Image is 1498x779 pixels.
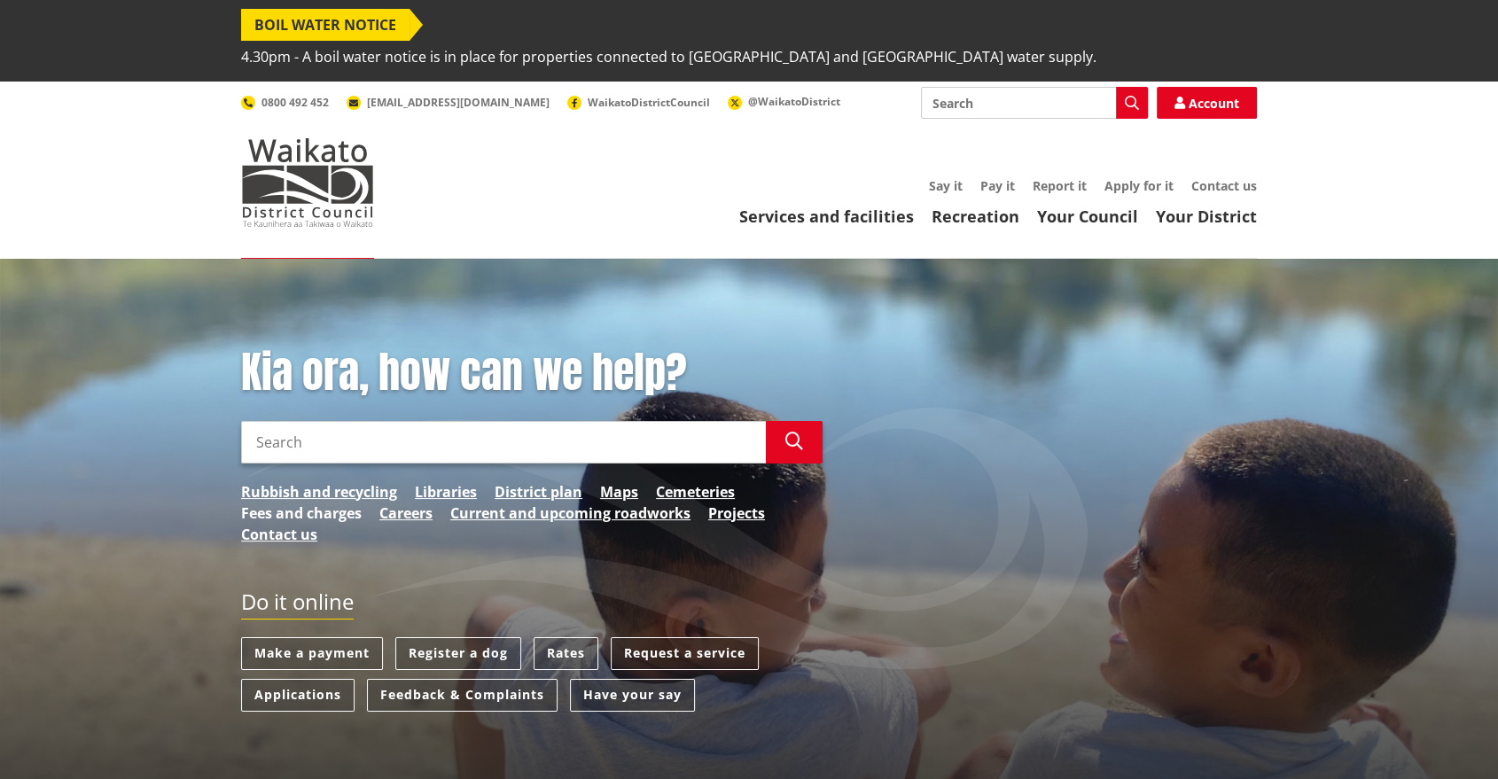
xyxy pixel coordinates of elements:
a: Register a dog [395,637,521,670]
a: Pay it [980,177,1015,194]
a: Make a payment [241,637,383,670]
h1: Kia ora, how can we help? [241,347,823,399]
a: Contact us [241,524,317,545]
a: Projects [708,502,765,524]
a: @WaikatoDistrict [728,94,840,109]
a: Feedback & Complaints [367,679,558,712]
h2: Do it online [241,589,354,620]
a: Current and upcoming roadworks [450,502,690,524]
a: Services and facilities [739,206,914,227]
span: [EMAIL_ADDRESS][DOMAIN_NAME] [367,95,550,110]
a: 0800 492 452 [241,95,329,110]
span: 4.30pm - A boil water notice is in place for properties connected to [GEOGRAPHIC_DATA] and [GEOGR... [241,41,1096,73]
iframe: Messenger Launcher [1416,705,1480,768]
input: Search input [921,87,1148,119]
a: Cemeteries [656,481,735,502]
span: 0800 492 452 [261,95,329,110]
a: Rubbish and recycling [241,481,397,502]
a: Your District [1156,206,1257,227]
a: District plan [495,481,582,502]
a: [EMAIL_ADDRESS][DOMAIN_NAME] [347,95,550,110]
a: Rates [534,637,598,670]
a: Your Council [1037,206,1138,227]
a: Applications [241,679,355,712]
a: WaikatoDistrictCouncil [567,95,710,110]
a: Libraries [415,481,477,502]
span: @WaikatoDistrict [748,94,840,109]
a: Account [1157,87,1257,119]
input: Search input [241,421,766,464]
a: Careers [379,502,433,524]
span: WaikatoDistrictCouncil [588,95,710,110]
a: Request a service [611,637,759,670]
a: Apply for it [1104,177,1174,194]
a: Say it [929,177,963,194]
span: BOIL WATER NOTICE [241,9,410,41]
a: Report it [1033,177,1087,194]
img: Waikato District Council - Te Kaunihera aa Takiwaa o Waikato [241,138,374,227]
a: Have your say [570,679,695,712]
a: Fees and charges [241,502,362,524]
a: Maps [600,481,638,502]
a: Recreation [932,206,1019,227]
a: Contact us [1191,177,1257,194]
